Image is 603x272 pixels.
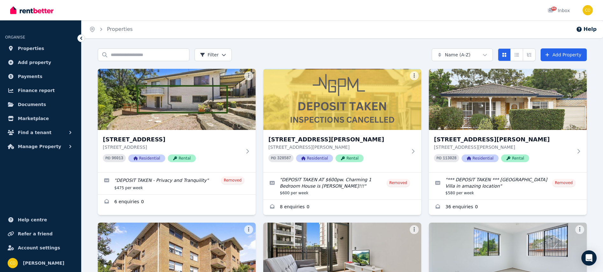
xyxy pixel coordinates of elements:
[263,173,421,199] a: Edit listing: DEPOSIT TAKEN AT $600pw. Charming 1 Bedroom House is Lilyfield!!!
[263,200,421,215] a: Enquiries for 1/2 Eric Street, Lilyfield
[18,230,53,238] span: Refer a friend
[268,135,407,144] h3: [STREET_ADDRESS][PERSON_NAME]
[523,48,536,61] button: Expanded list view
[581,250,597,266] div: Open Intercom Messenger
[541,48,587,61] a: Add Property
[575,225,584,234] button: More options
[103,144,242,150] p: [STREET_ADDRESS]
[18,115,49,122] span: Marketplace
[244,225,253,234] button: More options
[583,5,593,15] img: Chris Dimitropoulos
[5,70,76,83] a: Payments
[18,101,46,108] span: Documents
[5,213,76,226] a: Help centre
[244,71,253,80] button: More options
[5,140,76,153] button: Manage Property
[5,56,76,69] a: Add property
[18,143,61,150] span: Manage Property
[18,45,44,52] span: Properties
[462,154,499,162] span: Residential
[5,112,76,125] a: Marketplace
[107,26,133,32] a: Properties
[336,154,364,162] span: Rental
[5,84,76,97] a: Finance report
[443,156,457,161] code: 113028
[410,225,419,234] button: More options
[263,69,421,172] a: 1/2 Eric Street, Lilyfield[STREET_ADDRESS][PERSON_NAME][STREET_ADDRESS][PERSON_NAME]PID 328587Res...
[18,87,55,94] span: Finance report
[263,69,421,130] img: 1/2 Eric Street, Lilyfield
[296,154,333,162] span: Residential
[98,173,256,194] a: Edit listing: DEPOSIT TAKEN - Privacy and Tranquility
[410,71,419,80] button: More options
[5,126,76,139] button: Find a tenant
[112,156,123,161] code: 96013
[18,59,51,66] span: Add property
[498,48,511,61] button: Card view
[98,69,256,172] a: 1/1A Neptune Street, Padstow[STREET_ADDRESS][STREET_ADDRESS]PID 96013ResidentialRental
[434,135,573,144] h3: [STREET_ADDRESS][PERSON_NAME]
[429,69,587,130] img: 1/5 Kings Road, Brighton-Le-Sands
[548,7,570,14] div: Inbox
[8,258,18,268] img: Chris Dimitropoulos
[510,48,523,61] button: Compact list view
[434,144,573,150] p: [STREET_ADDRESS][PERSON_NAME]
[5,227,76,240] a: Refer a friend
[10,5,53,15] img: RentBetter
[98,69,256,130] img: 1/1A Neptune Street, Padstow
[445,52,471,58] span: Name (A-Z)
[501,154,529,162] span: Rental
[18,129,52,136] span: Find a tenant
[5,42,76,55] a: Properties
[575,71,584,80] button: More options
[200,52,219,58] span: Filter
[436,156,442,160] small: PID
[551,7,557,11] span: 46
[429,200,587,215] a: Enquiries for 1/5 Kings Road, Brighton-Le-Sands
[82,20,140,38] nav: Breadcrumb
[498,48,536,61] div: View options
[268,144,407,150] p: [STREET_ADDRESS][PERSON_NAME]
[23,259,64,267] span: [PERSON_NAME]
[128,154,165,162] span: Residential
[271,156,276,160] small: PID
[195,48,232,61] button: Filter
[105,156,110,160] small: PID
[576,25,597,33] button: Help
[5,98,76,111] a: Documents
[168,154,196,162] span: Rental
[103,135,242,144] h3: [STREET_ADDRESS]
[18,73,42,80] span: Payments
[429,69,587,172] a: 1/5 Kings Road, Brighton-Le-Sands[STREET_ADDRESS][PERSON_NAME][STREET_ADDRESS][PERSON_NAME]PID 11...
[432,48,493,61] button: Name (A-Z)
[429,173,587,199] a: Edit listing: *** DEPOSIT TAKEN *** Unique Bayside Villa in amazing location
[277,156,291,161] code: 328587
[18,216,47,224] span: Help centre
[5,35,25,39] span: ORGANISE
[98,195,256,210] a: Enquiries for 1/1A Neptune Street, Padstow
[18,244,60,252] span: Account settings
[5,241,76,254] a: Account settings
